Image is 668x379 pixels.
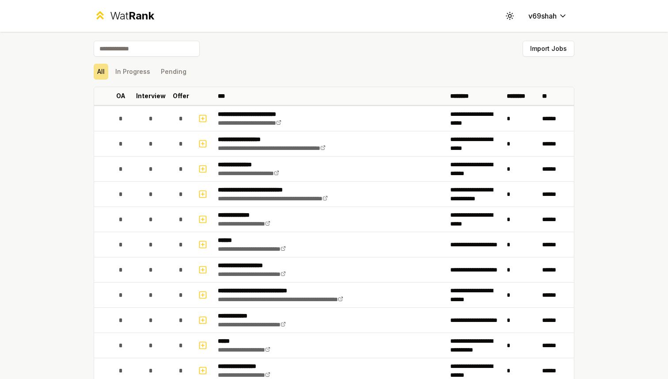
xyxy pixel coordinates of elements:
[523,41,574,57] button: Import Jobs
[116,92,125,100] p: OA
[157,64,190,80] button: Pending
[110,9,154,23] div: Wat
[521,8,574,24] button: v69shah
[173,92,189,100] p: Offer
[528,11,557,21] span: v69shah
[94,64,108,80] button: All
[94,9,154,23] a: WatRank
[136,92,166,100] p: Interview
[112,64,154,80] button: In Progress
[129,9,154,22] span: Rank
